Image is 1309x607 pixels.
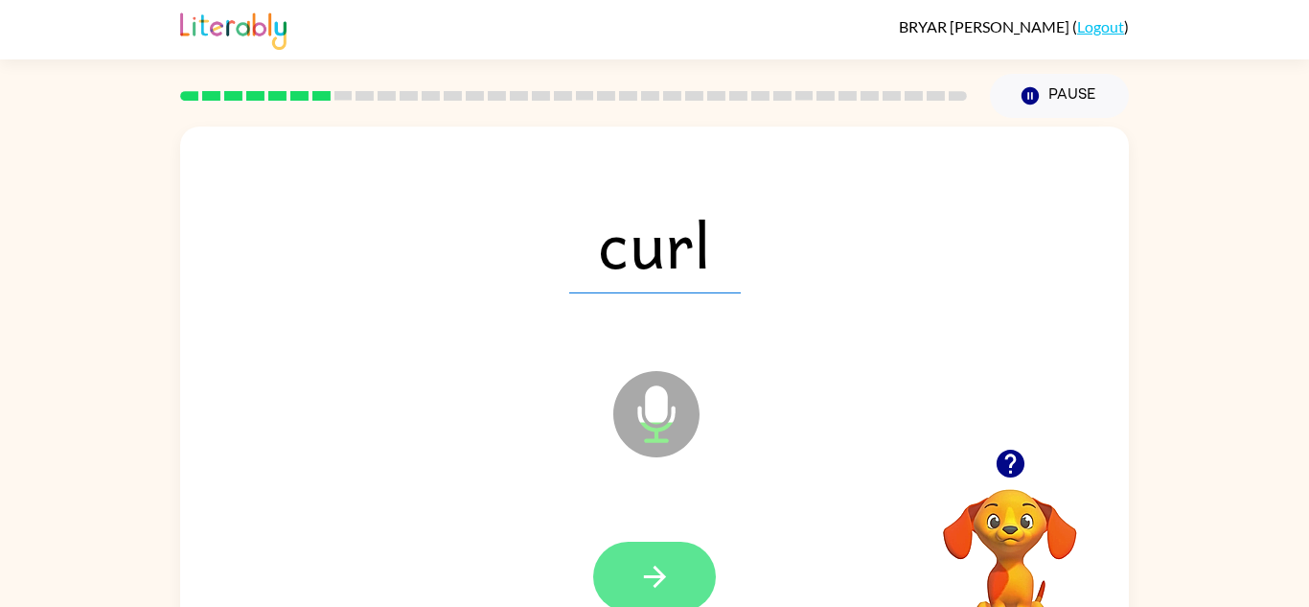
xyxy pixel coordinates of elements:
[180,8,287,50] img: Literably
[990,74,1129,118] button: Pause
[1077,17,1124,35] a: Logout
[899,17,1072,35] span: BRYAR [PERSON_NAME]
[569,194,741,293] span: curl
[899,17,1129,35] div: ( )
